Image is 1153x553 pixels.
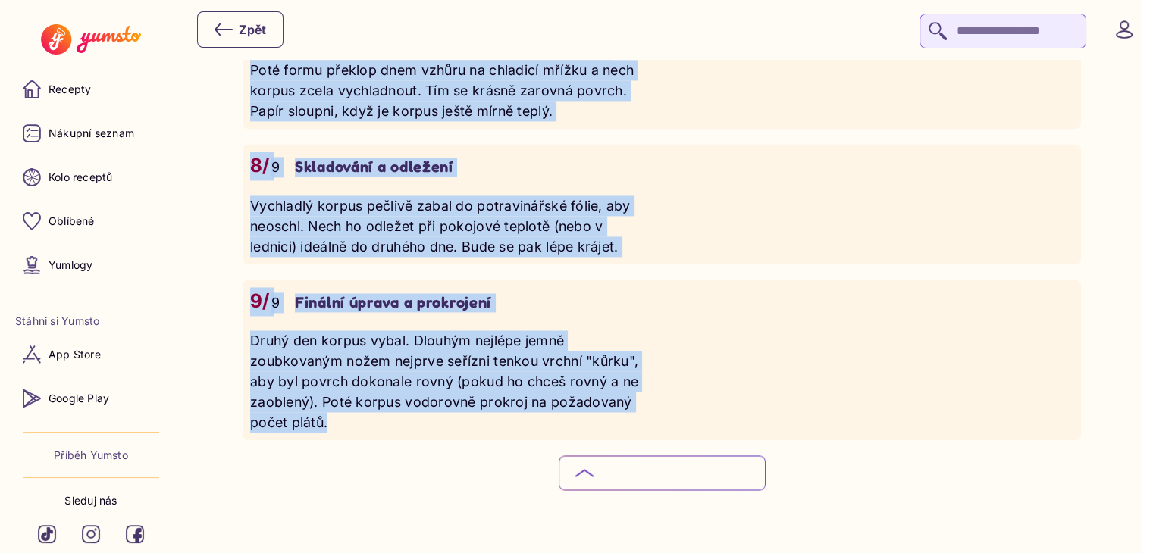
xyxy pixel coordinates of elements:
a: Příběh Yumsto [54,448,128,463]
button: Skryj podrobný postup [559,455,766,490]
a: App Store [15,336,167,373]
p: Oblíbené [49,214,95,229]
a: Recepty [15,71,167,108]
p: Tenkou špachtlí či nožem opatrně objeď boky korpusu. Poté formu překlop dnem vzhůru na chladicí m... [250,39,639,121]
p: Nákupní seznam [49,126,134,141]
a: Oblíbené [15,203,167,239]
p: Vychladlý korpus pečlivě zabal do potravinářské fólie, aby neoschl. Nech ho odležet při pokojové ... [250,195,639,257]
p: Google Play [49,391,109,406]
div: Zpět [215,20,266,39]
a: Kolo receptů [15,159,167,195]
a: Nákupní seznam [15,115,167,152]
p: Skladování a odležení [295,158,453,177]
span: Skryj podrobný postup [606,465,741,480]
p: Finální úprava a prokrojení [295,293,491,312]
p: 9 [271,157,280,177]
li: Stáhni si Yumsto [15,314,167,329]
p: Yumlogy [49,258,92,273]
button: Zpět [197,11,284,48]
img: Yumsto logo [41,24,140,55]
a: Yumlogy [15,247,167,283]
p: Kolo receptů [49,170,113,185]
p: Sleduj nás [64,493,117,508]
p: 8/ [250,152,270,180]
p: Druhý den korpus vybal. Dlouhým nejlépe jemně zoubkovaným nožem nejprve seřízni tenkou vrchní "ků... [250,330,639,433]
p: App Store [49,347,101,362]
p: Recepty [49,82,91,97]
p: 9 [271,292,280,313]
a: Google Play [15,380,167,417]
p: 9/ [250,287,270,316]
